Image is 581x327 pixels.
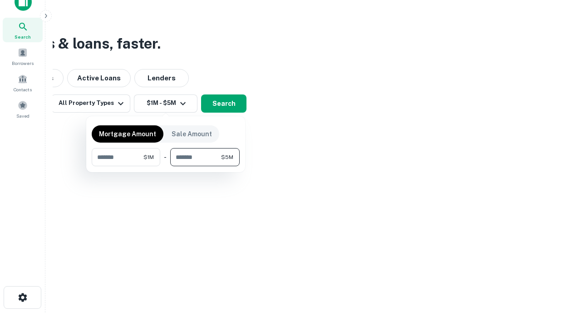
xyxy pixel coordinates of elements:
[99,129,156,139] p: Mortgage Amount
[172,129,212,139] p: Sale Amount
[221,153,233,161] span: $5M
[143,153,154,161] span: $1M
[536,254,581,298] iframe: Chat Widget
[164,148,167,166] div: -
